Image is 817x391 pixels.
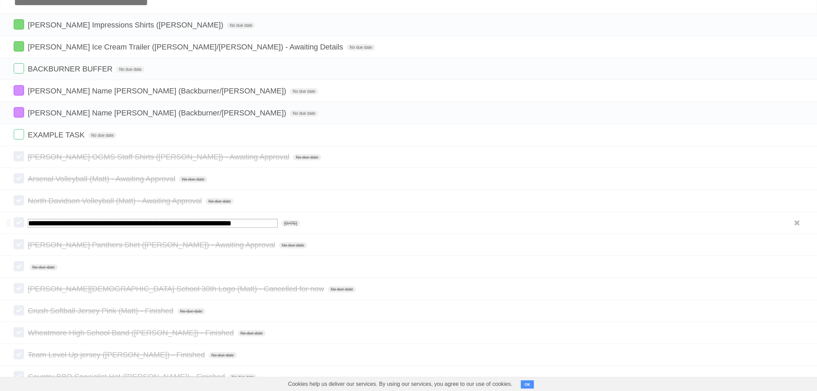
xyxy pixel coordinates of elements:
span: No due date [290,88,318,94]
span: EXAMPLE TASK [28,131,86,139]
span: Crush Softball Jersey Pink (Matt) - Finished [28,306,175,315]
label: Done [14,129,24,139]
label: Done [14,327,24,337]
span: No due date [290,110,318,116]
span: No due date [206,198,233,204]
span: [PERSON_NAME] Panthers Shirt ([PERSON_NAME]) - Awaiting Approval [28,241,277,249]
span: No due date [328,286,356,292]
span: No due date [229,374,257,380]
label: Done [14,283,24,293]
label: Done [14,349,24,359]
span: No due date [227,22,255,29]
label: Done [14,239,24,249]
label: Done [14,261,24,271]
span: BACKBURNER BUFFER [28,65,114,73]
span: Wheatmore High School Band ([PERSON_NAME]) - Finished [28,328,235,337]
label: Done [14,107,24,118]
span: Team Level Up jersey ([PERSON_NAME]) - Finished [28,350,207,359]
span: North Davidson Volleyball (Matt) - Awaiting Approval [28,197,203,205]
span: No due date [238,330,266,336]
span: [PERSON_NAME] Impressions Shirts ([PERSON_NAME]) [28,21,225,29]
span: No due date [209,352,236,358]
label: Done [14,305,24,315]
span: [PERSON_NAME][DEMOGRAPHIC_DATA] School 30th Logo (Matt) - Cancelled for now [28,284,326,293]
button: OK [521,380,534,389]
span: Country BBQ Specialist Hat ([PERSON_NAME]) - Finished [28,372,227,381]
span: No due date [30,264,57,270]
span: [PERSON_NAME] OGMS Staff Shirts ([PERSON_NAME]) - Awaiting Approval [28,153,291,161]
span: No due date [89,132,116,138]
label: Done [14,195,24,205]
label: Done [14,63,24,74]
span: No due date [179,176,207,182]
span: [PERSON_NAME] Ice Cream Trailer ([PERSON_NAME]/[PERSON_NAME]) - Awaiting Details [28,43,345,51]
span: [DATE] [281,220,300,226]
span: [PERSON_NAME] Name [PERSON_NAME] (Backburner/[PERSON_NAME]) [28,87,288,95]
span: No due date [293,154,321,160]
span: Cookies help us deliver our services. By using our services, you agree to our use of cookies. [281,377,520,391]
label: Done [14,217,24,227]
label: Done [14,371,24,381]
label: Done [14,41,24,52]
span: No due date [347,44,375,51]
label: Done [14,151,24,161]
span: [PERSON_NAME] Name [PERSON_NAME] (Backburner/[PERSON_NAME]) [28,109,288,117]
span: No due date [116,66,144,72]
label: Done [14,85,24,96]
span: Arsenal Volleyball (Matt) - Awaiting Approval [28,175,177,183]
span: No due date [279,242,307,248]
label: Done [14,19,24,30]
span: No due date [177,308,205,314]
label: Done [14,173,24,183]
